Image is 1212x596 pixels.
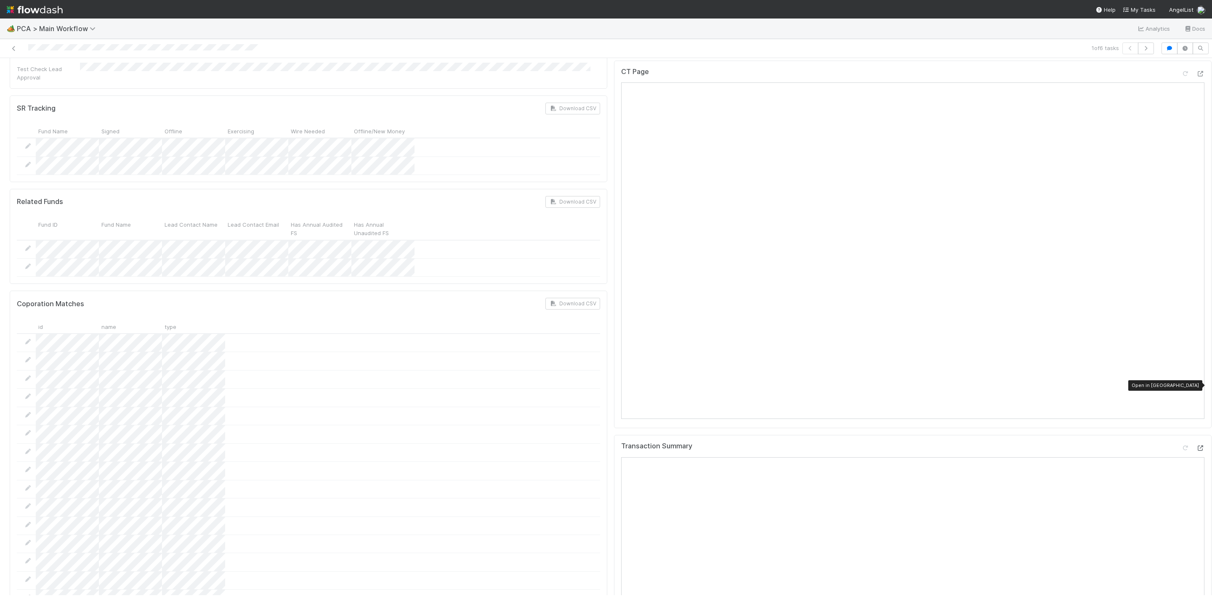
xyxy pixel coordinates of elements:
div: Has Annual Unaudited FS [351,218,415,239]
a: Analytics [1137,24,1170,34]
div: Lead Contact Name [162,218,225,239]
span: PCA > Main Workflow [17,24,100,33]
span: 🏕️ [7,25,15,32]
div: Help [1095,5,1116,14]
div: Fund Name [99,218,162,239]
div: name [99,320,162,333]
h5: Transaction Summary [621,442,692,450]
div: Signed [99,124,162,138]
button: Download CSV [545,298,600,310]
h5: Related Funds [17,198,63,206]
img: logo-inverted-e16ddd16eac7371096b0.svg [7,3,63,17]
button: Download CSV [545,103,600,114]
div: Wire Needed [288,124,351,138]
a: Docs [1184,24,1205,34]
h5: CT Page [621,68,649,76]
div: Offline/New Money [351,124,415,138]
div: Offline [162,124,225,138]
div: Fund ID [36,218,99,239]
div: Test Check Lead Approval [17,65,80,82]
a: My Tasks [1122,5,1156,14]
span: My Tasks [1122,6,1156,13]
div: id [36,320,99,333]
span: AngelList [1169,6,1193,13]
h5: SR Tracking [17,104,56,113]
div: type [162,320,225,333]
div: Lead Contact Email [225,218,288,239]
div: Fund Name [36,124,99,138]
span: 1 of 6 tasks [1092,44,1119,52]
h5: Coporation Matches [17,300,84,308]
button: Download CSV [545,196,600,208]
img: avatar_d7f67417-030a-43ce-a3ce-a315a3ccfd08.png [1197,6,1205,14]
div: Has Annual Audited FS [288,218,351,239]
div: Exercising [225,124,288,138]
